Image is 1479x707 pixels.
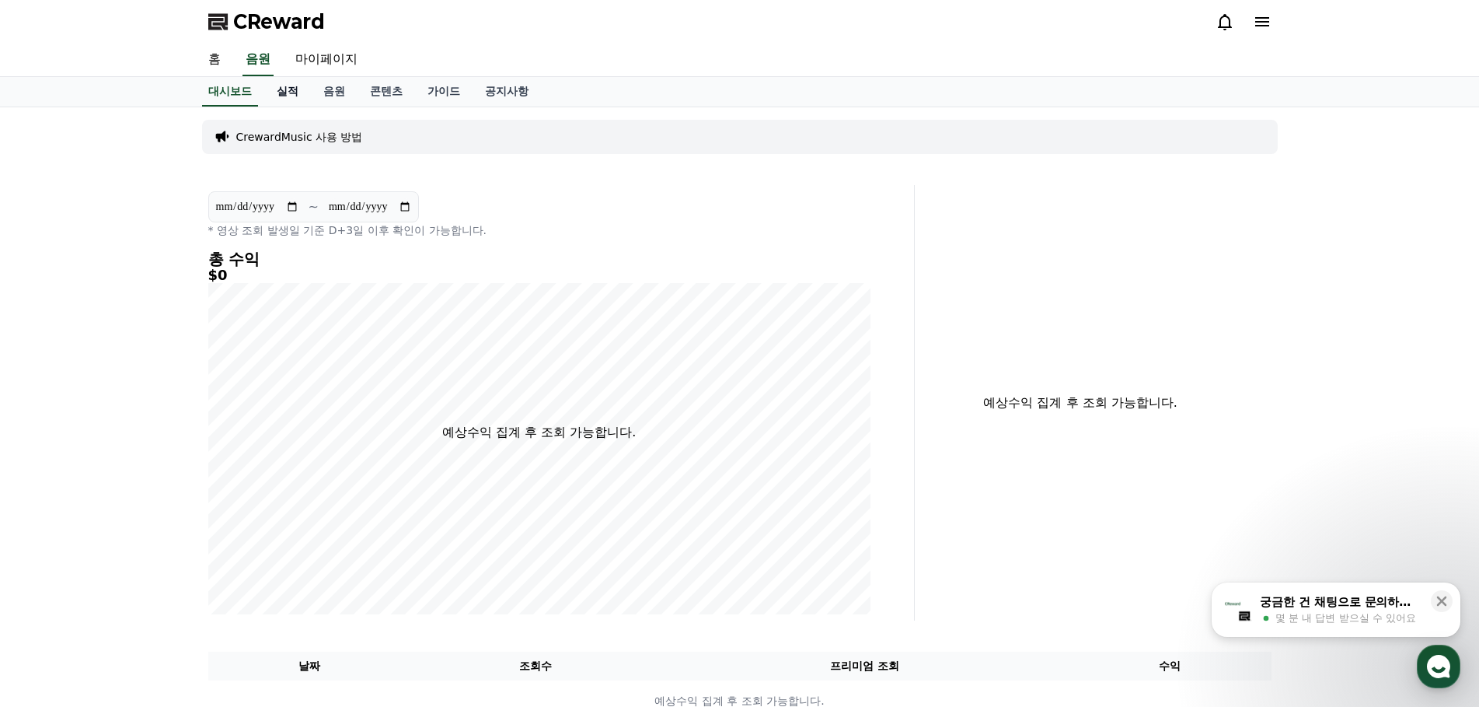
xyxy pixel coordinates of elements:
[1069,652,1271,681] th: 수익
[103,493,201,532] a: 대화
[5,493,103,532] a: 홈
[311,77,358,107] a: 음원
[208,652,411,681] th: 날짜
[196,44,233,76] a: 홈
[358,77,415,107] a: 콘텐츠
[283,44,370,76] a: 마이페이지
[208,222,870,238] p: * 영상 조회 발생일 기준 D+3일 이후 확인이 가능합니다.
[442,423,636,442] p: 예상수익 집계 후 조회 가능합니다.
[49,516,58,529] span: 홈
[927,394,1234,412] p: 예상수익 집계 후 조회 가능합니다.
[473,77,541,107] a: 공지사항
[661,652,1069,681] th: 프리미엄 조회
[142,517,161,530] span: 대화
[410,652,660,681] th: 조회수
[236,129,363,145] a: CrewardMusic 사용 방법
[202,77,258,107] a: 대시보드
[242,44,274,76] a: 음원
[208,250,870,268] h4: 총 수익
[233,9,325,34] span: CReward
[208,268,870,283] h5: $0
[415,77,473,107] a: 가이드
[264,77,311,107] a: 실적
[208,9,325,34] a: CReward
[201,493,298,532] a: 설정
[309,198,319,216] p: ~
[240,516,259,529] span: 설정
